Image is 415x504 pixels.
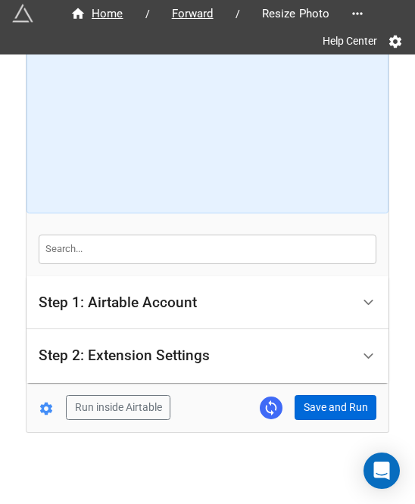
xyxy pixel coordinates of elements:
a: Sync Base Structure [260,397,282,419]
a: Help Center [312,27,388,54]
div: Step 2: Extension Settings [39,348,210,363]
nav: breadcrumb [55,5,345,23]
li: / [145,6,150,22]
a: Forward [156,5,229,23]
div: Step 2: Extension Settings [27,329,388,383]
button: Save and Run [295,395,376,421]
div: Home [70,5,123,23]
input: Search... [39,235,376,263]
div: Step 1: Airtable Account [39,295,197,310]
div: Open Intercom Messenger [364,453,400,489]
img: miniextensions-icon.73ae0678.png [12,3,33,24]
li: / [236,6,240,22]
div: Step 1: Airtable Account [27,276,388,330]
span: Resize Photo [253,5,339,23]
iframe: How to Resize Images on Airtable in Bulk! [41,26,375,201]
button: Run inside Airtable [66,395,170,421]
span: Forward [163,5,223,23]
a: Home [55,5,139,23]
